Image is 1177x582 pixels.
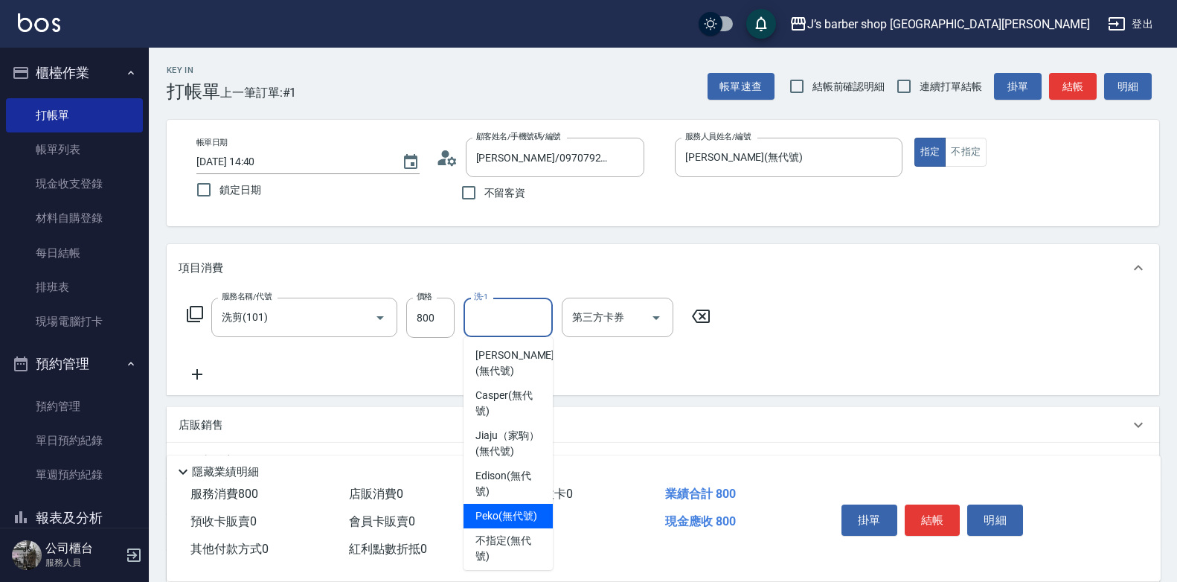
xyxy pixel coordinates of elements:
span: 店販消費 0 [349,487,403,501]
a: 材料自購登錄 [6,201,143,235]
button: 結帳 [1049,73,1097,100]
button: 預約管理 [6,345,143,383]
a: 帳單列表 [6,132,143,167]
a: 每日結帳 [6,236,143,270]
img: Logo [18,13,60,32]
button: 明細 [967,505,1023,536]
button: Choose date, selected date is 2025-09-14 [393,144,429,180]
button: 報表及分析 [6,499,143,537]
button: 櫃檯作業 [6,54,143,92]
span: Peko (無代號) [475,508,537,524]
button: 明細 [1104,73,1152,100]
a: 現場電腦打卡 [6,304,143,339]
label: 服務人員姓名/編號 [685,131,751,142]
label: 洗-1 [474,291,488,302]
span: 預收卡販賣 0 [190,514,257,528]
a: 打帳單 [6,98,143,132]
button: 不指定 [945,138,987,167]
label: 服務名稱/代號 [222,291,272,302]
a: 單週預約紀錄 [6,458,143,492]
span: Edison (無代號) [475,468,541,499]
button: 帳單速查 [708,73,774,100]
p: 項目消費 [179,260,223,276]
button: Open [368,306,392,330]
p: 服務人員 [45,556,121,569]
span: Casper (無代號) [475,388,541,419]
span: 鎖定日期 [219,182,261,198]
span: Jiaju（家駒） (無代號) [475,428,541,459]
span: 服務消費 800 [190,487,258,501]
span: 紅利點數折抵 0 [349,542,427,556]
button: 指定 [914,138,946,167]
span: 連續打單結帳 [920,79,982,95]
h3: 打帳單 [167,81,220,102]
span: 不留客資 [484,185,526,201]
label: 帳單日期 [196,137,228,148]
p: 預收卡販賣 [179,453,234,469]
button: 掛單 [994,73,1042,100]
p: 隱藏業績明細 [192,464,259,480]
button: J’s barber shop [GEOGRAPHIC_DATA][PERSON_NAME] [783,9,1096,39]
h2: Key In [167,65,220,75]
span: 其他付款方式 0 [190,542,269,556]
button: 掛單 [841,505,897,536]
div: 項目消費 [167,244,1159,292]
label: 顧客姓名/手機號碼/編號 [476,131,561,142]
div: J’s barber shop [GEOGRAPHIC_DATA][PERSON_NAME] [807,15,1090,33]
h5: 公司櫃台 [45,541,121,556]
div: 店販銷售 [167,407,1159,443]
button: save [746,9,776,39]
label: 價格 [417,291,432,302]
a: 排班表 [6,270,143,304]
a: 單日預約紀錄 [6,423,143,458]
span: 上一筆訂單:#1 [220,83,297,102]
p: 店販銷售 [179,418,223,433]
button: Open [644,306,668,330]
span: [PERSON_NAME] (無代號) [475,348,554,379]
span: 會員卡販賣 0 [349,514,415,528]
span: 業績合計 800 [665,487,736,501]
span: 現金應收 800 [665,514,736,528]
img: Person [12,540,42,570]
span: 不指定 (無代號) [475,533,541,564]
button: 結帳 [905,505,960,536]
a: 現金收支登錄 [6,167,143,201]
a: 預約管理 [6,389,143,423]
div: 預收卡販賣 [167,443,1159,479]
input: YYYY/MM/DD hh:mm [196,150,387,174]
button: 登出 [1102,10,1159,38]
span: 結帳前確認明細 [812,79,885,95]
